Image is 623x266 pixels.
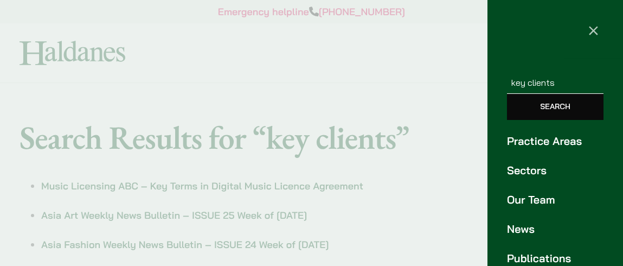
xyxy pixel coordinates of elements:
a: News [507,221,603,237]
a: Sectors [507,162,603,179]
a: Practice Areas [507,133,603,149]
a: Our Team [507,192,603,208]
input: Search [507,94,603,120]
span: × [588,18,600,40]
input: Search for: [507,72,603,94]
